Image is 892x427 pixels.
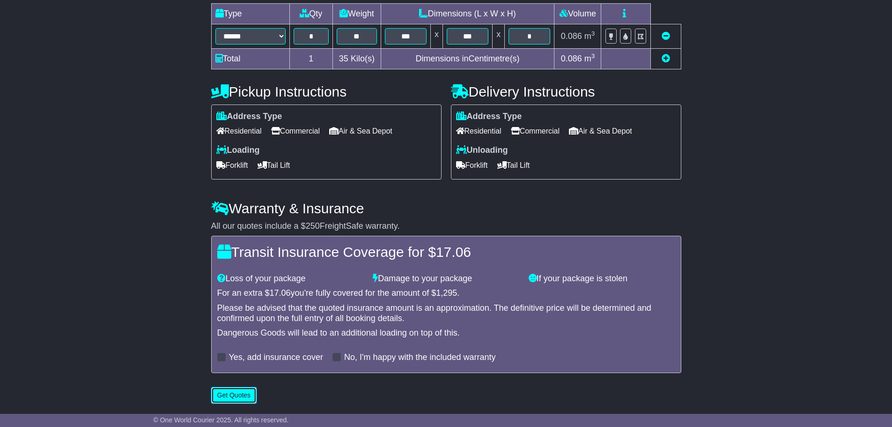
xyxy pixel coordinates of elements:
[456,112,522,122] label: Address Type
[584,54,595,63] span: m
[511,124,560,138] span: Commercial
[216,112,282,122] label: Address Type
[339,54,348,63] span: 35
[211,387,257,404] button: Get Quotes
[584,31,595,41] span: m
[524,274,680,284] div: If your package is stolen
[229,352,323,363] label: Yes, add insurance cover
[289,48,333,69] td: 1
[329,124,392,138] span: Air & Sea Depot
[211,3,289,24] td: Type
[569,124,632,138] span: Air & Sea Depot
[154,416,289,424] span: © One World Courier 2025. All rights reserved.
[561,31,582,41] span: 0.086
[451,84,681,99] h4: Delivery Instructions
[216,158,248,172] span: Forklift
[289,3,333,24] td: Qty
[591,30,595,37] sup: 3
[333,3,381,24] td: Weight
[381,3,554,24] td: Dimensions (L x W x H)
[662,31,670,41] a: Remove this item
[368,274,524,284] div: Damage to your package
[217,328,675,338] div: Dangerous Goods will lead to an additional loading on top of this.
[270,288,291,298] span: 17.06
[436,244,471,260] span: 17.06
[213,274,369,284] div: Loss of your package
[217,244,675,260] h4: Transit Insurance Coverage for $
[211,84,442,99] h4: Pickup Instructions
[271,124,320,138] span: Commercial
[216,124,262,138] span: Residential
[216,145,260,156] label: Loading
[456,158,488,172] span: Forklift
[561,54,582,63] span: 0.086
[344,352,496,363] label: No, I'm happy with the included warranty
[591,52,595,60] sup: 3
[306,221,320,231] span: 250
[258,158,290,172] span: Tail Lift
[211,201,681,216] h4: Warranty & Insurance
[662,54,670,63] a: Add new item
[381,48,554,69] td: Dimensions in Centimetre(s)
[211,48,289,69] td: Total
[217,288,675,299] div: For an extra $ you're fully covered for the amount of $ .
[554,3,601,24] td: Volume
[430,24,442,48] td: x
[456,124,501,138] span: Residential
[211,221,681,232] div: All our quotes include a $ FreightSafe warranty.
[493,24,505,48] td: x
[456,145,508,156] label: Unloading
[217,303,675,323] div: Please be advised that the quoted insurance amount is an approximation. The definitive price will...
[497,158,530,172] span: Tail Lift
[333,48,381,69] td: Kilo(s)
[436,288,457,298] span: 1,295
